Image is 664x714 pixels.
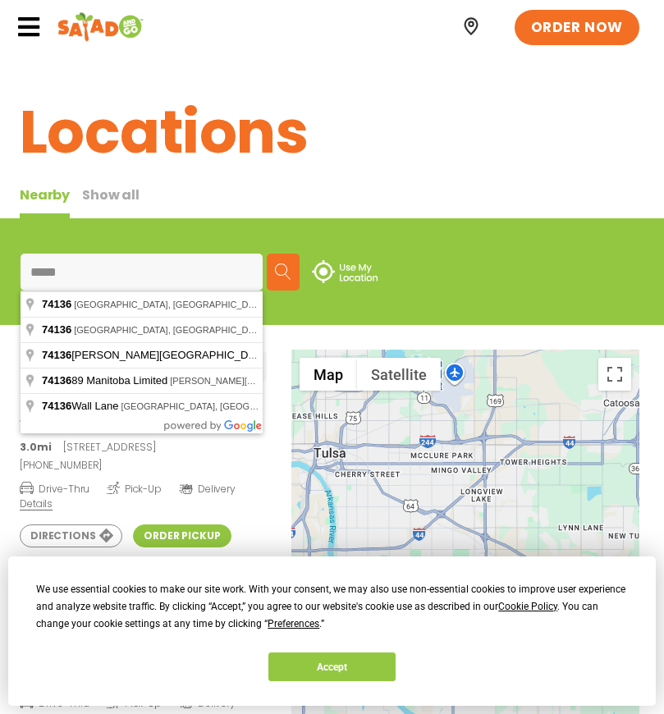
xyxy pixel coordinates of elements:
div: We use essential cookies to make our site work. With your consent, we may also use non-essential ... [36,581,627,633]
button: Accept [268,652,395,681]
span: [GEOGRAPHIC_DATA], [GEOGRAPHIC_DATA], [GEOGRAPHIC_DATA] [121,401,413,411]
div: Cookie Consent Prompt [8,556,656,706]
span: [GEOGRAPHIC_DATA], [GEOGRAPHIC_DATA], [GEOGRAPHIC_DATA] [74,300,366,309]
span: 74136 [42,400,71,412]
div: Tabbed content [20,185,152,218]
strong: 3.0mi [20,440,51,454]
span: [PERSON_NAME][GEOGRAPHIC_DATA] [42,349,272,361]
span: 74136 [42,374,71,387]
span: Delivery [179,696,236,711]
img: Header logo [57,11,144,43]
a: 1. [GEOGRAPHIC_DATA] 3.0mi[STREET_ADDRESS] [20,415,267,455]
span: [PERSON_NAME][GEOGRAPHIC_DATA], [GEOGRAPHIC_DATA], [GEOGRAPHIC_DATA], [GEOGRAPHIC_DATA] [170,376,635,386]
span: Pick-Up [107,480,162,497]
div: Nearby [20,185,70,218]
span: 89 Manitoba Limited [42,374,170,387]
button: Show street map [300,358,357,391]
img: use-location.svg [312,260,378,283]
span: 74136 [42,298,71,310]
h3: 1. [GEOGRAPHIC_DATA] [20,415,267,436]
span: Wall Lane [42,400,121,412]
span: Drive-Thru [20,480,89,497]
span: Details [20,497,53,510]
p: [STREET_ADDRESS] [20,440,267,455]
span: 74136 [42,349,71,361]
span: Preferences [268,618,319,629]
a: [PHONE_NUMBER] [20,458,267,473]
button: Show all [82,185,140,218]
img: search.svg [275,263,291,280]
h1: Locations [20,88,644,176]
span: [GEOGRAPHIC_DATA], [GEOGRAPHIC_DATA] [74,325,267,335]
span: 74136 [42,323,71,336]
span: Cookie Policy [498,601,557,612]
span: Drive-Thru [20,694,89,711]
span: Pick-Up [107,694,162,711]
span: 2 [20,346,28,365]
button: Toggle fullscreen view [598,358,631,391]
span: Delivery [179,482,236,497]
span: ORDER NOW [531,18,623,38]
a: Order Pickup [133,524,231,547]
a: Drive-Thru Pick-Up Delivery Details [20,476,267,511]
div: Nearby Locations [20,346,116,387]
button: Show satellite imagery [357,358,441,391]
a: ORDER NOW [515,10,639,46]
a: Directions [20,524,122,547]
